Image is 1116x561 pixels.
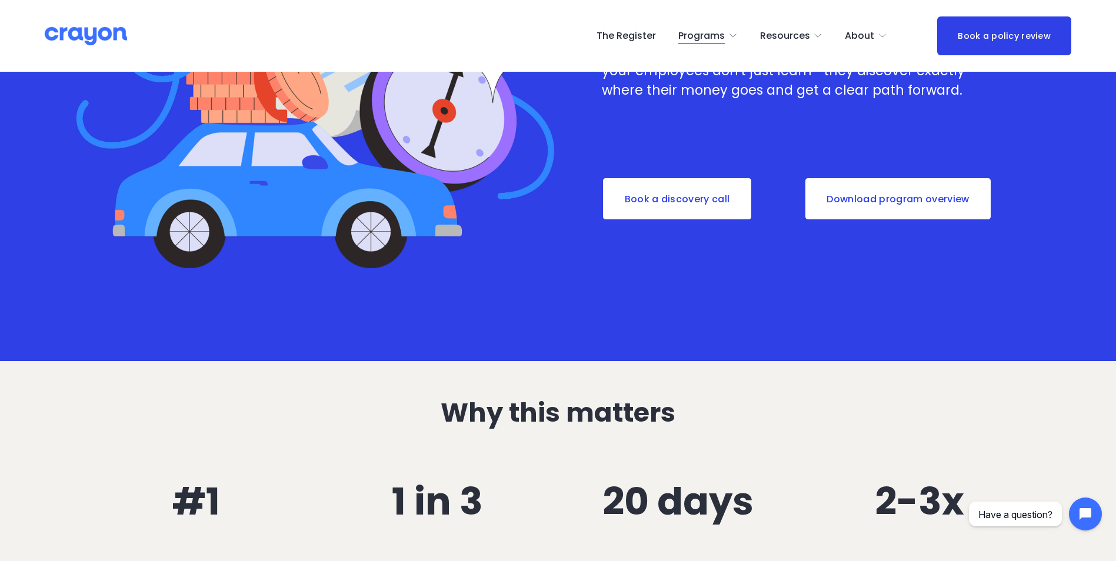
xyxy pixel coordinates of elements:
[804,177,992,221] a: Download program overview
[840,482,1000,522] h1: 2-3x
[597,26,656,45] a: The Register
[678,26,738,45] a: folder dropdown
[760,26,823,45] a: folder dropdown
[116,482,276,522] h1: #1
[357,482,518,522] h1: 1 in 3
[845,28,874,45] span: About
[45,26,127,46] img: Crayon
[760,28,810,45] span: Resources
[845,26,887,45] a: folder dropdown
[196,398,920,428] h2: Why this matters
[937,16,1071,55] a: Book a policy review
[678,28,725,45] span: Programs
[598,482,759,522] h1: 20 days
[602,177,752,221] a: Book a discovery call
